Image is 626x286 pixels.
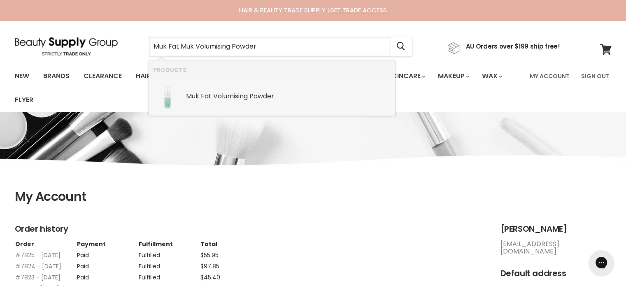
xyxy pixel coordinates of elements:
[77,259,138,270] td: Paid
[200,251,219,259] span: $55.95
[390,37,412,56] button: Search
[576,67,614,85] a: Sign Out
[77,248,138,259] td: Paid
[200,273,220,281] span: $45.40
[15,251,61,259] a: #7825 - [DATE]
[77,270,138,281] td: Paid
[329,6,387,14] a: GET TRADE ACCESS
[9,64,525,112] ul: Main menu
[9,91,40,109] a: Flyer
[186,91,199,101] b: Muk
[382,67,430,85] a: Skincare
[138,270,200,281] td: Fulfilled
[37,67,76,85] a: Brands
[476,67,507,85] a: Wax
[500,224,612,234] h2: [PERSON_NAME]
[149,37,390,56] input: Search
[5,6,622,14] div: HAIR & BEAUTY TRADE SUPPLY |
[149,37,412,56] form: Product
[138,248,200,259] td: Fulfilled
[200,240,262,248] th: Total
[15,262,61,270] a: #7824 - [DATE]
[138,259,200,270] td: Fulfilled
[201,91,212,101] b: Fat
[432,67,474,85] a: Makeup
[525,67,575,85] a: My Account
[149,79,395,116] li: Products: Muk Fat Volumising Powder
[77,240,138,248] th: Payment
[585,247,618,278] iframe: Gorgias live chat messenger
[500,269,612,278] h2: Default address
[15,273,61,281] a: #7823 - [DATE]
[9,67,35,85] a: New
[249,91,274,101] b: Powder
[130,67,177,85] a: Haircare
[15,240,77,248] th: Order
[213,91,248,101] b: Volumising
[153,83,182,112] img: FatVOLPOWD_Web-Banner_200x.png
[15,224,484,234] h2: Order history
[15,190,612,204] h1: My Account
[77,67,128,85] a: Clearance
[200,262,219,270] span: $97.85
[500,239,559,256] a: [EMAIL_ADDRESS][DOMAIN_NAME]
[138,240,200,248] th: Fulfillment
[5,64,622,112] nav: Main
[149,60,395,79] li: Products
